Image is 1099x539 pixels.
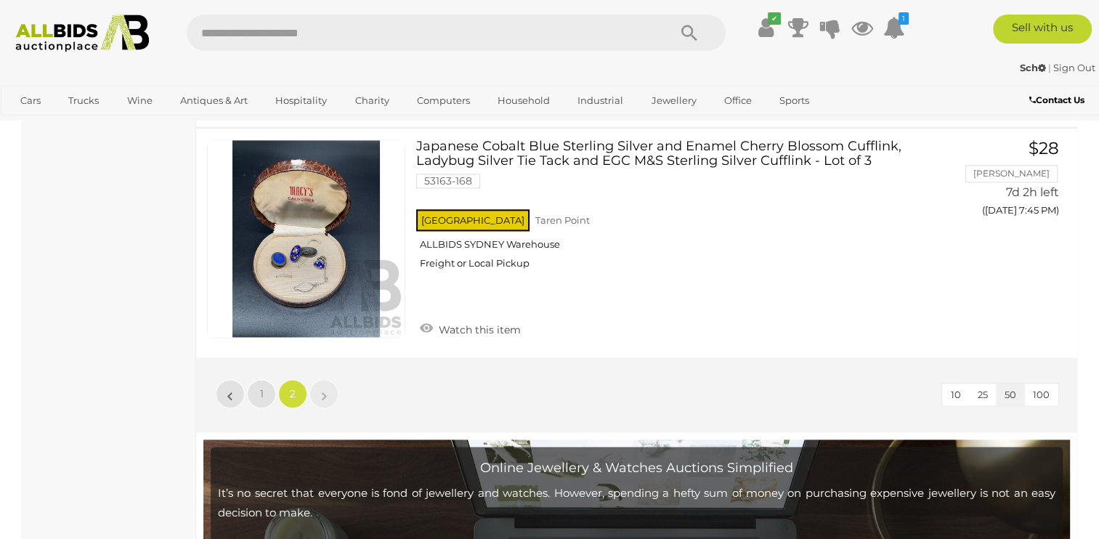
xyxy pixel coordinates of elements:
[59,89,108,113] a: Trucks
[996,384,1025,406] button: 50
[309,379,338,408] a: »
[715,89,761,113] a: Office
[1020,62,1048,73] a: Sch
[1033,389,1050,400] span: 100
[1024,384,1058,406] button: 100
[1020,62,1046,73] strong: Sch
[427,139,920,281] a: Japanese Cobalt Blue Sterling Silver and Enamel Cherry Blossom Cufflink, Ladybug Silver Tie Tack ...
[266,89,336,113] a: Hospitality
[755,15,777,41] a: ✔
[435,323,521,336] span: Watch this item
[768,12,781,25] i: ✔
[1029,138,1059,158] span: $28
[951,389,961,400] span: 10
[247,379,276,408] a: 1
[883,15,905,41] a: 1
[942,384,970,406] button: 10
[978,389,988,400] span: 25
[11,89,50,113] a: Cars
[260,387,264,400] span: 1
[171,89,257,113] a: Antiques & Art
[416,317,524,339] a: Watch this item
[941,139,1063,224] a: $28 [PERSON_NAME] 7d 2h left ([DATE] 7:45 PM)
[1005,389,1016,400] span: 50
[770,89,819,113] a: Sports
[653,15,726,51] button: Search
[969,384,997,406] button: 25
[216,379,245,408] a: «
[488,89,559,113] a: Household
[218,483,1055,522] p: It’s no secret that everyone is fond of jewellery and watches. However, spending a hefty sum of m...
[278,379,307,408] a: 2
[218,461,1055,476] h2: Online Jewellery & Watches Auctions Simplified
[1048,62,1051,73] span: |
[642,89,706,113] a: Jewellery
[1029,94,1084,105] b: Contact Us
[290,387,296,400] span: 2
[11,113,133,137] a: [GEOGRAPHIC_DATA]
[8,15,156,52] img: Allbids.com.au
[568,89,633,113] a: Industrial
[993,15,1092,44] a: Sell with us
[118,89,162,113] a: Wine
[407,89,479,113] a: Computers
[345,89,398,113] a: Charity
[899,12,909,25] i: 1
[1053,62,1095,73] a: Sign Out
[1029,92,1088,108] a: Contact Us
